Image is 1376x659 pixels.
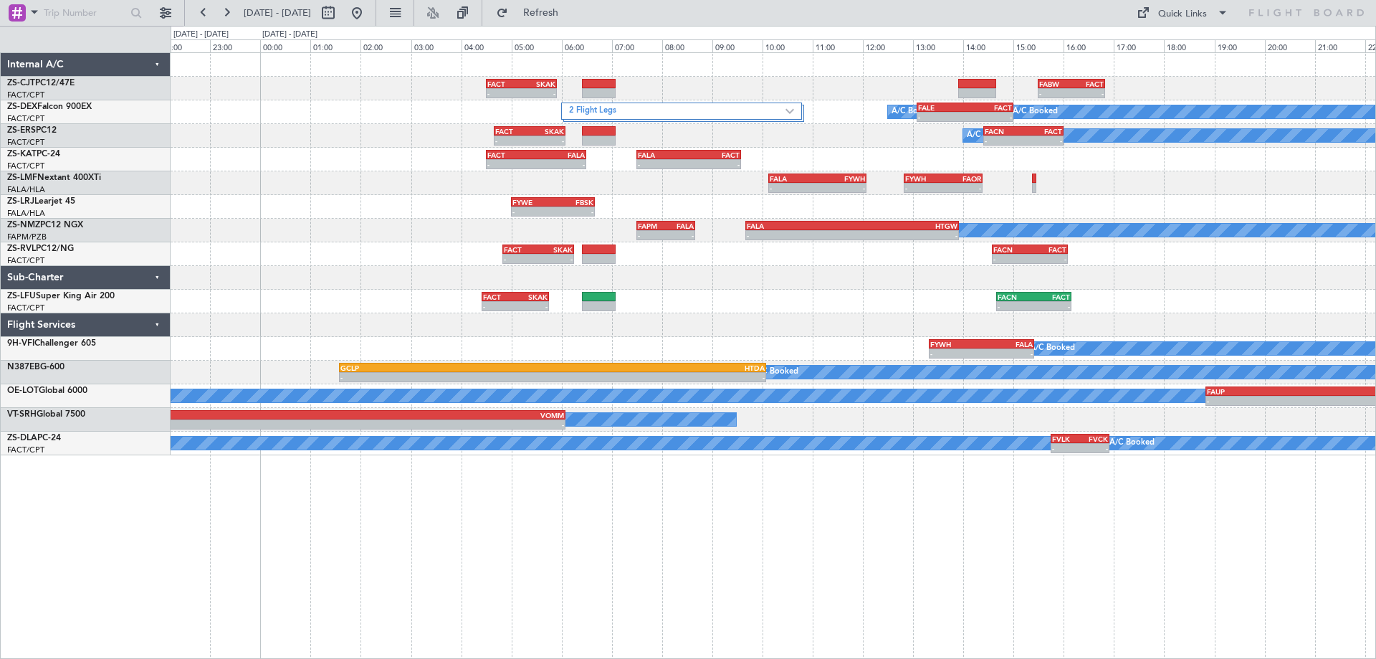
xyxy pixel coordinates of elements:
[512,39,562,52] div: 05:00
[512,207,553,216] div: -
[1071,89,1104,98] div: -
[666,222,694,230] div: FALA
[963,39,1013,52] div: 14:00
[943,184,981,192] div: -
[7,245,74,253] a: ZS-RVLPC12/NG
[930,340,981,349] div: FYWH
[360,39,411,52] div: 02:00
[521,80,555,88] div: SKAK
[689,160,740,169] div: -
[818,174,866,183] div: FYWH
[689,151,740,159] div: FACT
[852,231,957,240] div: -
[638,151,689,159] div: FALA
[504,255,538,263] div: -
[747,231,852,240] div: -
[7,363,64,371] a: N387EBG-600
[7,387,39,395] span: OE-LOT
[7,137,44,148] a: FACT/CPT
[1030,245,1066,254] div: FACT
[905,184,943,192] div: -
[244,6,311,19] span: [DATE] - [DATE]
[536,160,585,169] div: -
[892,101,937,123] div: A/C Booked
[1158,7,1207,22] div: Quick Links
[1080,435,1108,443] div: FVCK
[495,127,530,136] div: FACT
[985,136,1023,145] div: -
[747,222,852,230] div: FALA
[967,125,1012,146] div: A/C Booked
[993,245,1030,254] div: FACN
[813,39,863,52] div: 11:00
[753,361,798,383] div: A/C Booked
[1034,302,1071,310] div: -
[993,255,1030,263] div: -
[7,184,45,195] a: FALA/HLA
[1164,39,1214,52] div: 18:00
[7,221,40,229] span: ZS-NMZ
[1039,89,1071,98] div: -
[7,255,44,266] a: FACT/CPT
[612,39,662,52] div: 07:00
[135,420,350,429] div: -
[7,410,37,419] span: VT-SRH
[512,198,553,207] div: FYWE
[7,174,101,182] a: ZS-LMFNextant 400XTi
[487,151,536,159] div: FACT
[483,293,515,301] div: FACT
[7,103,92,111] a: ZS-DEXFalcon 900EX
[262,29,317,41] div: [DATE] - [DATE]
[638,160,689,169] div: -
[7,197,34,206] span: ZS-LRJ
[7,339,96,348] a: 9H-VFIChallenger 605
[712,39,763,52] div: 09:00
[785,108,794,114] img: arrow-gray.svg
[1129,1,1236,24] button: Quick Links
[770,184,818,192] div: -
[483,302,515,310] div: -
[1030,255,1066,263] div: -
[515,293,548,301] div: SKAK
[340,373,553,381] div: -
[530,136,564,145] div: -
[965,103,1011,112] div: FACT
[7,445,44,455] a: FACT/CPT
[905,174,943,183] div: FYWH
[982,340,1033,349] div: FALA
[411,39,462,52] div: 03:00
[7,387,87,395] a: OE-LOTGlobal 6000
[1315,39,1365,52] div: 21:00
[7,410,85,419] a: VT-SRHGlobal 7500
[1030,338,1075,359] div: A/C Booked
[7,150,37,158] span: ZS-KAT
[1052,444,1080,452] div: -
[489,1,575,24] button: Refresh
[982,349,1033,358] div: -
[487,89,522,98] div: -
[1052,435,1080,443] div: FVLK
[310,39,360,52] div: 01:00
[135,411,350,419] div: FALA
[1265,39,1315,52] div: 20:00
[562,39,612,52] div: 06:00
[530,127,564,136] div: SKAK
[852,222,957,230] div: HTGW
[504,245,538,254] div: FACT
[160,39,210,52] div: 22:00
[7,113,44,124] a: FACT/CPT
[487,160,536,169] div: -
[998,293,1034,301] div: FACN
[7,79,35,87] span: ZS-CJT
[7,126,36,135] span: ZS-ERS
[536,151,585,159] div: FALA
[662,39,712,52] div: 08:00
[666,231,694,240] div: -
[1114,39,1164,52] div: 17:00
[7,245,36,253] span: ZS-RVL
[1215,39,1265,52] div: 19:00
[7,126,57,135] a: ZS-ERSPC12
[1039,80,1071,88] div: FABW
[569,105,785,118] label: 2 Flight Legs
[462,39,512,52] div: 04:00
